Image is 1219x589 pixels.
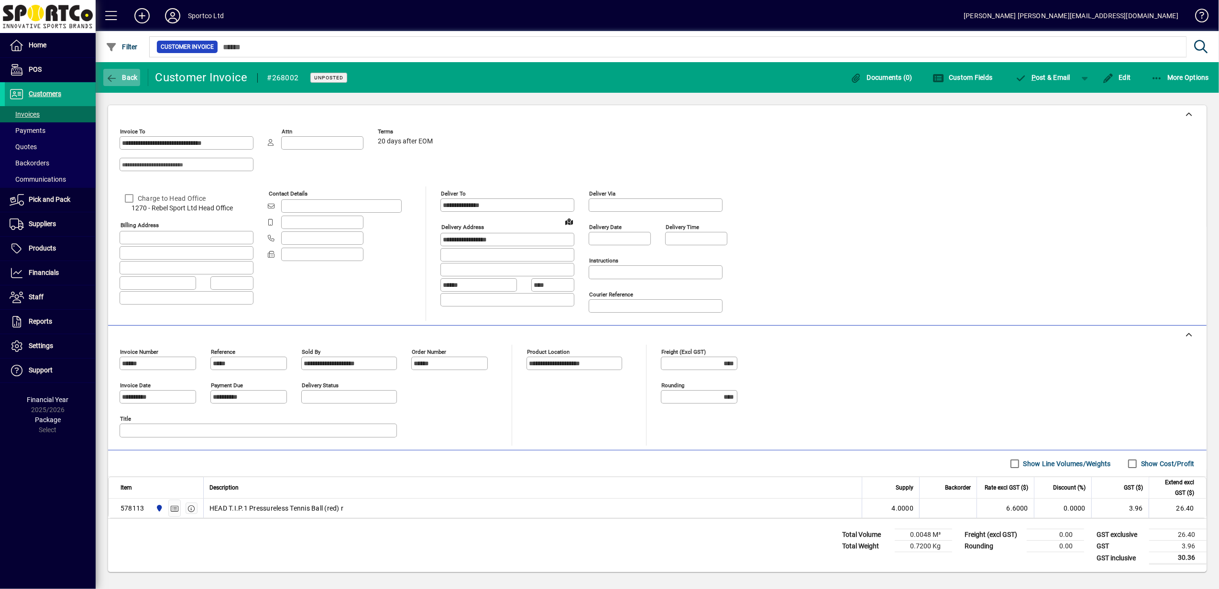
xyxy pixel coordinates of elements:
a: Knowledge Base [1188,2,1207,33]
span: Payments [10,127,45,134]
a: Payments [5,122,96,139]
mat-label: Instructions [589,257,618,264]
span: Discount (%) [1053,482,1086,493]
td: 0.0048 M³ [895,529,952,541]
a: Communications [5,171,96,187]
td: Total Volume [837,529,895,541]
a: Staff [5,285,96,309]
mat-label: Delivery status [302,382,339,389]
span: Package [35,416,61,424]
span: ost & Email [1015,74,1071,81]
span: Supply [896,482,913,493]
td: 3.96 [1091,499,1149,518]
mat-label: Title [120,415,131,422]
app-page-header-button: Back [96,69,148,86]
td: GST [1092,541,1149,552]
div: 578113 [121,503,144,513]
span: Unposted [314,75,343,81]
td: Freight (excl GST) [960,529,1027,541]
mat-label: Deliver To [441,190,466,197]
span: Home [29,41,46,49]
mat-label: Invoice date [120,382,151,389]
span: Backorders [10,159,49,167]
mat-label: Deliver via [589,190,615,197]
span: Edit [1102,74,1131,81]
mat-label: Invoice To [120,128,145,135]
a: Home [5,33,96,57]
span: Suppliers [29,220,56,228]
td: GST inclusive [1092,552,1149,564]
button: Custom Fields [930,69,995,86]
span: Custom Fields [933,74,993,81]
span: Financials [29,269,59,276]
span: Customers [29,90,61,98]
a: Pick and Pack [5,188,96,212]
div: #268002 [267,70,299,86]
span: Terms [378,129,435,135]
td: Rounding [960,541,1027,552]
mat-label: Invoice number [120,349,158,355]
a: Support [5,359,96,382]
td: 0.00 [1027,541,1084,552]
label: Show Cost/Profit [1139,459,1195,469]
label: Show Line Volumes/Weights [1021,459,1111,469]
td: 3.96 [1149,541,1207,552]
td: 0.00 [1027,529,1084,541]
button: Documents (0) [848,69,915,86]
span: Sportco Ltd Warehouse [153,503,164,513]
div: 6.6000 [983,503,1028,513]
div: Customer Invoice [155,70,248,85]
td: 26.40 [1149,529,1207,541]
mat-label: Delivery time [666,224,699,230]
a: Reports [5,310,96,334]
span: Back [106,74,138,81]
mat-label: Reference [211,349,235,355]
td: GST exclusive [1092,529,1149,541]
mat-label: Delivery date [589,224,622,230]
span: Settings [29,342,53,349]
a: Settings [5,334,96,358]
span: GST ($) [1124,482,1143,493]
span: Communications [10,175,66,183]
td: Total Weight [837,541,895,552]
span: Extend excl GST ($) [1155,477,1194,498]
mat-label: Sold by [302,349,320,355]
td: 0.0000 [1034,499,1091,518]
a: Products [5,237,96,261]
span: P [1032,74,1036,81]
mat-label: Courier Reference [589,291,633,298]
span: Rate excl GST ($) [985,482,1028,493]
mat-label: Attn [282,128,292,135]
div: [PERSON_NAME] [PERSON_NAME][EMAIL_ADDRESS][DOMAIN_NAME] [964,8,1178,23]
a: Backorders [5,155,96,171]
mat-label: Order number [412,349,446,355]
mat-label: Payment due [211,382,243,389]
span: Backorder [945,482,971,493]
span: Item [121,482,132,493]
span: HEAD T.I.P.1 Pressureless Tennis Ball (red) r [209,503,343,513]
button: Filter [103,38,140,55]
span: 20 days after EOM [378,138,433,145]
div: Sportco Ltd [188,8,224,23]
span: Pick and Pack [29,196,70,203]
a: Invoices [5,106,96,122]
button: Add [127,7,157,24]
span: Documents (0) [850,74,912,81]
span: Products [29,244,56,252]
span: Financial Year [27,396,69,404]
span: Quotes [10,143,37,151]
td: 0.7200 Kg [895,541,952,552]
td: 30.36 [1149,552,1207,564]
a: Suppliers [5,212,96,236]
span: POS [29,65,42,73]
button: Edit [1100,69,1133,86]
span: Invoices [10,110,40,118]
a: Financials [5,261,96,285]
span: Description [209,482,239,493]
a: View on map [561,214,577,229]
span: 4.0000 [892,503,914,513]
mat-label: Product location [527,349,570,355]
span: 1270 - Rebel Sport Ltd Head Office [120,203,253,213]
span: Support [29,366,53,374]
a: POS [5,58,96,82]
